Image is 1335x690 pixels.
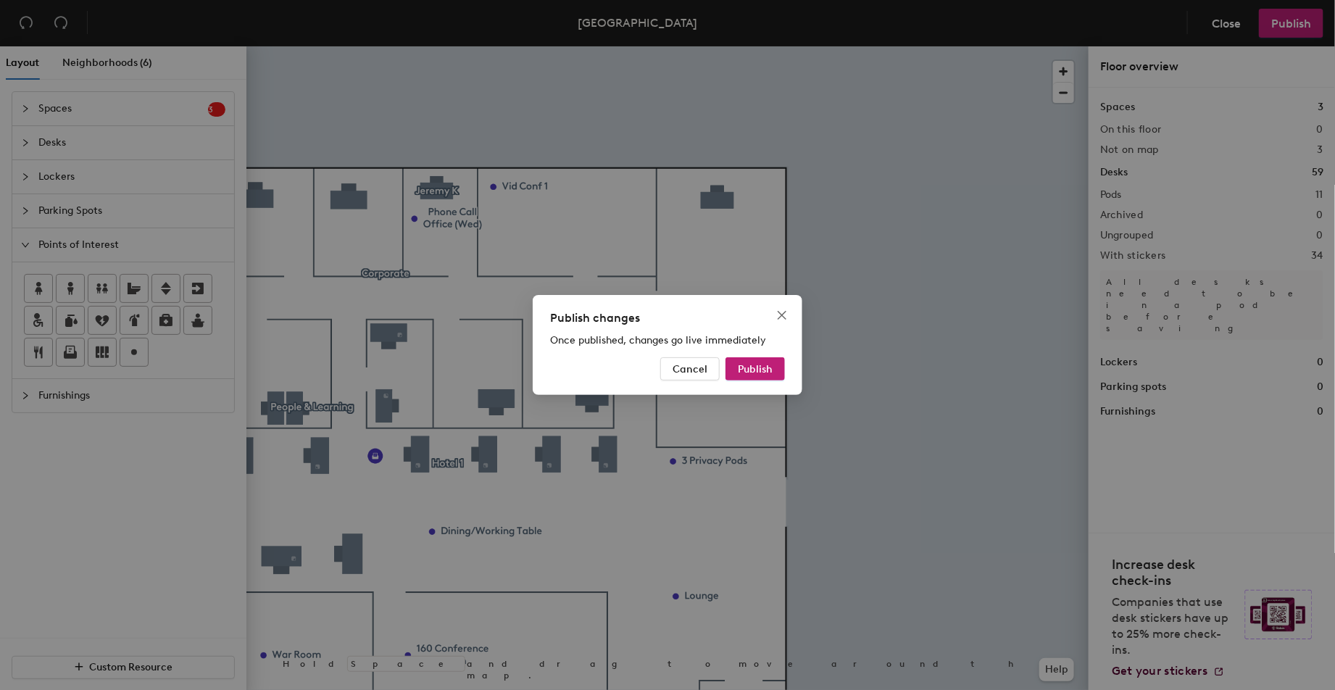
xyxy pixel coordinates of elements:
[550,334,766,346] span: Once published, changes go live immediately
[673,363,707,375] span: Cancel
[770,304,794,327] button: Close
[770,309,794,321] span: Close
[550,309,785,327] div: Publish changes
[776,309,788,321] span: close
[660,357,720,381] button: Cancel
[738,363,773,375] span: Publish
[725,357,785,381] button: Publish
